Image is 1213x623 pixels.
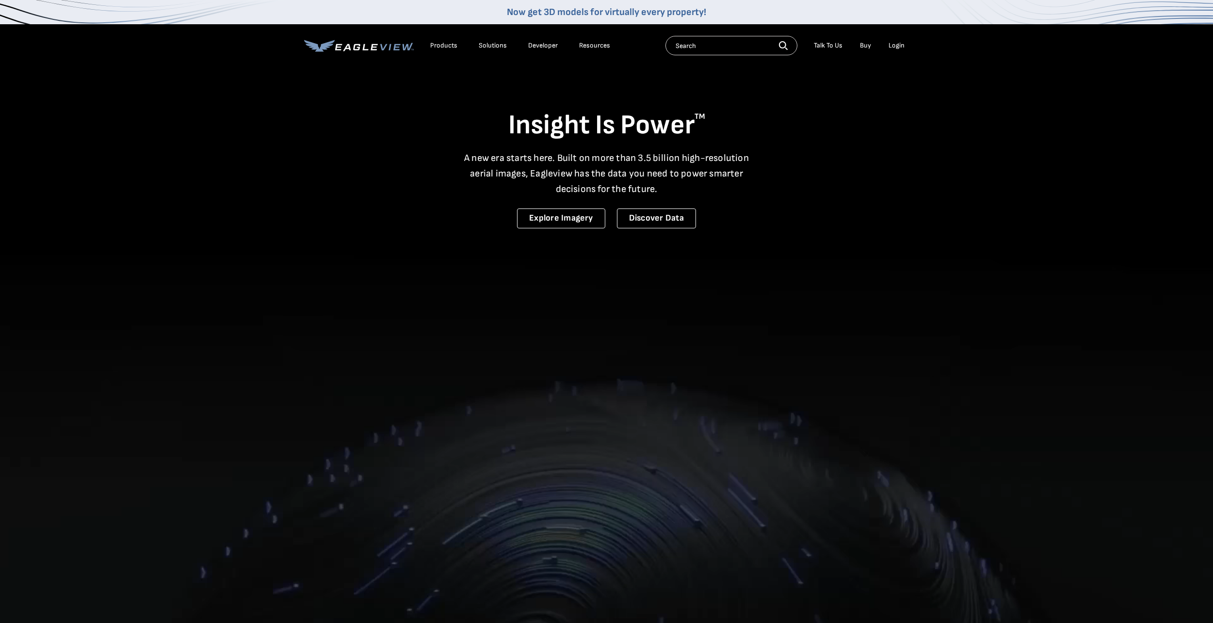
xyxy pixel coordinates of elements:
[479,41,507,50] div: Solutions
[304,109,909,143] h1: Insight Is Power
[430,41,457,50] div: Products
[517,208,605,228] a: Explore Imagery
[860,41,871,50] a: Buy
[507,6,706,18] a: Now get 3D models for virtually every property!
[889,41,905,50] div: Login
[579,41,610,50] div: Resources
[665,36,797,55] input: Search
[617,208,696,228] a: Discover Data
[695,112,705,121] sup: TM
[458,150,755,197] p: A new era starts here. Built on more than 3.5 billion high-resolution aerial images, Eagleview ha...
[814,41,842,50] div: Talk To Us
[528,41,558,50] a: Developer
